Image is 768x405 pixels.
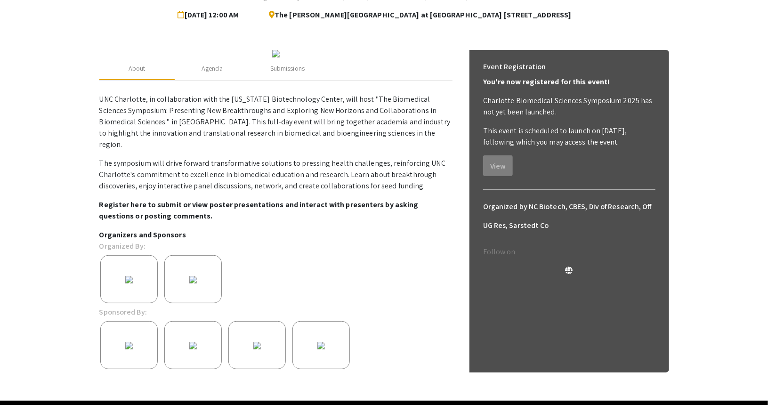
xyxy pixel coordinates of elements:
strong: Register here to submit or view poster presentations and interact with presenters by asking quest... [99,200,419,221]
span: [DATE] 12:00 AM [178,6,243,24]
p: Organizers and Sponsors [99,229,453,241]
img: 8aab3962-c806-44e5-ba27-3c897f6935c1.png [183,336,203,356]
p: UNC Charlotte, in collaboration with the [US_STATE] Biotechnology Center, will host "The Biomedic... [99,94,453,150]
div: Agenda [202,64,223,73]
img: f59c74af-7554-481c-927e-f6e308d3c5c7.png [183,270,203,290]
p: The symposium will drive forward transformative solutions to pressing health challenges, reinforc... [99,158,453,192]
p: Follow on [483,246,655,258]
p: Charlotte Biomedical Sciences Symposium 2025 has not yet been launched. [483,95,655,118]
button: View [483,155,513,176]
div: About [129,64,146,73]
h6: Organized by NC Biotech, CBES, Div of Research, Off UG Res, Sarstedt Co [483,197,655,235]
img: 99400116-6a94-431f-b487-d8e0c4888162.png [119,270,139,290]
iframe: Chat [7,363,40,398]
p: You're now registered for this event! [483,76,655,88]
img: c1384964-d4cf-4e9d-8fb0-60982fefffba.jpg [272,50,280,57]
img: f5315b08-f0c9-4f05-8500-dc55d2649f1c.png [311,336,331,356]
h6: Event Registration [483,57,546,76]
p: Organized By: [99,241,146,252]
img: ff6b5d6f-7c6c-465a-8f69-dc556cf32ab4.jpg [247,336,267,356]
div: Submissions [270,64,305,73]
p: This event is scheduled to launch on [DATE], following which you may access the event. [483,125,655,148]
span: The [PERSON_NAME][GEOGRAPHIC_DATA] at [GEOGRAPHIC_DATA] [STREET_ADDRESS] [261,6,571,24]
img: da5d31e0-8827-44e6-b7f3-f62a9021da42.png [119,336,139,356]
p: Sponsored By: [99,307,147,318]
